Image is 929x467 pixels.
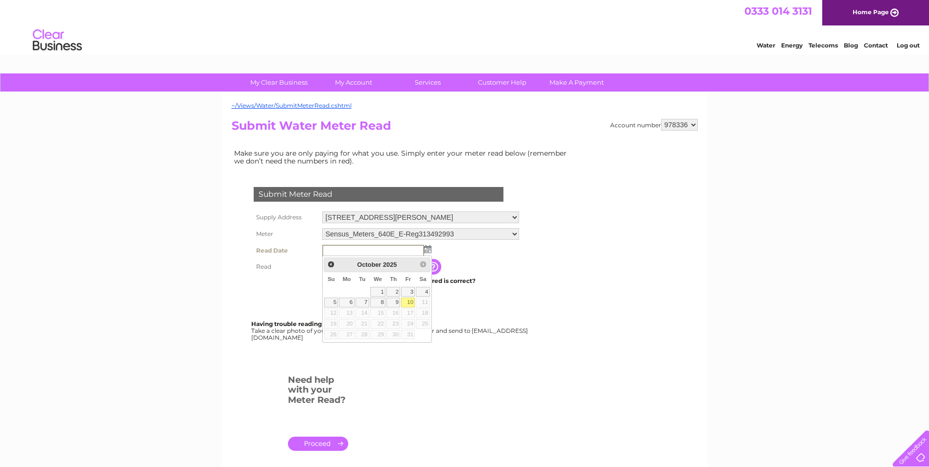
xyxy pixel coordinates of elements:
a: Customer Help [462,73,543,92]
span: Friday [405,276,411,282]
a: 4 [416,287,429,297]
a: My Account [313,73,394,92]
a: Telecoms [809,42,838,49]
div: Account number [610,119,698,131]
th: Read Date [251,242,320,259]
th: Supply Address [251,209,320,226]
th: Read [251,259,320,275]
h2: Submit Water Meter Read [232,119,698,138]
a: 3 [401,287,415,297]
input: Information [426,259,443,275]
a: Prev [325,259,336,270]
a: 1 [370,287,386,297]
a: 7 [356,298,369,307]
a: 10 [401,298,415,307]
a: Services [387,73,468,92]
a: Log out [897,42,920,49]
span: October [357,261,381,268]
span: Saturday [420,276,427,282]
img: ... [424,245,431,253]
a: 5 [324,298,338,307]
h3: Need help with your Meter Read? [288,373,348,410]
a: 6 [339,298,354,307]
span: Tuesday [359,276,365,282]
th: Meter [251,226,320,242]
div: Take a clear photo of your readings, tell us which supply it's for and send to [EMAIL_ADDRESS][DO... [251,321,529,341]
a: Contact [864,42,888,49]
a: ~/Views/Water/SubmitMeterRead.cshtml [232,102,352,109]
a: 2 [386,287,400,297]
span: Monday [343,276,351,282]
a: 0333 014 3131 [744,5,812,17]
td: Are you sure the read you have entered is correct? [320,275,522,287]
span: 2025 [383,261,397,268]
td: Make sure you are only paying for what you use. Simply enter your meter read below (remember we d... [232,147,574,167]
span: Thursday [390,276,397,282]
a: My Clear Business [238,73,319,92]
a: 9 [386,298,400,307]
div: Submit Meter Read [254,187,503,202]
a: Blog [844,42,858,49]
img: logo.png [32,25,82,55]
a: . [288,437,348,451]
span: Sunday [328,276,335,282]
a: 8 [370,298,386,307]
span: Wednesday [374,276,382,282]
a: Energy [781,42,803,49]
a: Make A Payment [536,73,617,92]
div: Clear Business is a trading name of Verastar Limited (registered in [GEOGRAPHIC_DATA] No. 3667643... [234,5,696,47]
a: Water [757,42,775,49]
span: Prev [327,260,335,268]
b: Having trouble reading your meter? [251,320,361,327]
